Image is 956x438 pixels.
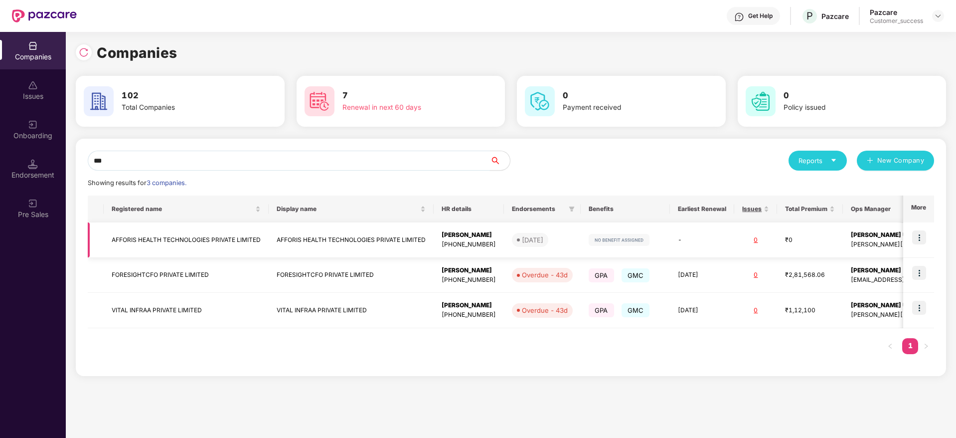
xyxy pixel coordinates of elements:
[785,235,835,245] div: ₹0
[777,196,843,222] th: Total Premium
[104,222,269,258] td: AFFORIS HEALTH TECHNOLOGIES PRIVATE LIMITED
[785,205,827,213] span: Total Premium
[912,301,926,315] img: icon
[512,205,565,213] span: Endorsements
[734,12,744,22] img: svg+xml;base64,PHN2ZyBpZD0iSGVscC0zMngzMiIgeG1sbnM9Imh0dHA6Ly93d3cudzMub3JnLzIwMDAvc3ZnIiB3aWR0aD...
[567,203,577,215] span: filter
[97,42,177,64] h1: Companies
[785,270,835,280] div: ₹2,81,568.06
[28,159,38,169] img: svg+xml;base64,PHN2ZyB3aWR0aD0iMTQuNSIgaGVpZ2h0PSIxNC41IiB2aWV3Qm94PSIwIDAgMTYgMTYiIGZpbGw9Im5vbm...
[305,86,334,116] img: svg+xml;base64,PHN2ZyB4bWxucz0iaHR0cDovL3d3dy53My5vcmcvMjAwMC9zdmciIHdpZHRoPSI2MCIgaGVpZ2h0PSI2MC...
[442,230,496,240] div: [PERSON_NAME]
[902,338,918,353] a: 1
[670,293,734,328] td: [DATE]
[88,179,186,187] span: Showing results for
[918,338,934,354] button: right
[784,89,909,102] h3: 0
[442,240,496,249] div: [PHONE_NUMBER]
[589,268,614,282] span: GPA
[934,12,942,20] img: svg+xml;base64,PHN2ZyBpZD0iRHJvcGRvd24tMzJ4MzIiIHhtbG5zPSJodHRwOi8vd3d3LnczLm9yZy8yMDAwL3N2ZyIgd2...
[563,102,688,113] div: Payment received
[798,156,837,166] div: Reports
[746,86,776,116] img: svg+xml;base64,PHN2ZyB4bWxucz0iaHR0cDovL3d3dy53My5vcmcvMjAwMC9zdmciIHdpZHRoPSI2MCIgaGVpZ2h0PSI2MC...
[269,196,434,222] th: Display name
[918,338,934,354] li: Next Page
[742,205,762,213] span: Issues
[589,234,649,246] img: svg+xml;base64,PHN2ZyB4bWxucz0iaHR0cDovL3d3dy53My5vcmcvMjAwMC9zdmciIHdpZHRoPSIxMjIiIGhlaWdodD0iMj...
[784,102,909,113] div: Policy issued
[122,89,247,102] h3: 102
[902,338,918,354] li: 1
[442,310,496,320] div: [PHONE_NUMBER]
[785,306,835,315] div: ₹1,12,100
[882,338,898,354] button: left
[742,306,769,315] div: 0
[867,157,873,165] span: plus
[28,120,38,130] img: svg+xml;base64,PHN2ZyB3aWR0aD0iMjAiIGhlaWdodD0iMjAiIHZpZXdCb3g9IjAgMCAyMCAyMCIgZmlsbD0ibm9uZSIgeG...
[489,151,510,171] button: search
[112,205,253,213] span: Registered name
[870,17,923,25] div: Customer_success
[734,196,777,222] th: Issues
[830,157,837,164] span: caret-down
[442,275,496,285] div: [PHONE_NUMBER]
[104,293,269,328] td: VITAL INFRAA PRIVATE LIMITED
[104,258,269,293] td: FORESIGHTCFO PRIVATE LIMITED
[569,206,575,212] span: filter
[522,305,568,315] div: Overdue - 43d
[903,196,934,222] th: More
[342,89,468,102] h3: 7
[887,343,893,349] span: left
[748,12,773,20] div: Get Help
[912,230,926,244] img: icon
[821,11,849,21] div: Pazcare
[877,156,925,166] span: New Company
[434,196,504,222] th: HR details
[857,151,934,171] button: plusNew Company
[79,47,89,57] img: svg+xml;base64,PHN2ZyBpZD0iUmVsb2FkLTMyeDMyIiB4bWxucz0iaHR0cDovL3d3dy53My5vcmcvMjAwMC9zdmciIHdpZH...
[670,222,734,258] td: -
[670,196,734,222] th: Earliest Renewal
[912,266,926,280] img: icon
[870,7,923,17] div: Pazcare
[563,89,688,102] h3: 0
[589,303,614,317] span: GPA
[277,205,418,213] span: Display name
[269,222,434,258] td: AFFORIS HEALTH TECHNOLOGIES PRIVATE LIMITED
[122,102,247,113] div: Total Companies
[269,258,434,293] td: FORESIGHTCFO PRIVATE LIMITED
[342,102,468,113] div: Renewal in next 60 days
[923,343,929,349] span: right
[28,80,38,90] img: svg+xml;base64,PHN2ZyBpZD0iSXNzdWVzX2Rpc2FibGVkIiB4bWxucz0iaHR0cDovL3d3dy53My5vcmcvMjAwMC9zdmciIH...
[489,157,510,165] span: search
[522,235,543,245] div: [DATE]
[442,266,496,275] div: [PERSON_NAME]
[806,10,813,22] span: P
[147,179,186,187] span: 3 companies.
[742,235,769,245] div: 0
[522,270,568,280] div: Overdue - 43d
[670,258,734,293] td: [DATE]
[28,199,38,209] img: svg+xml;base64,PHN2ZyB3aWR0aD0iMjAiIGhlaWdodD0iMjAiIHZpZXdCb3g9IjAgMCAyMCAyMCIgZmlsbD0ibm9uZSIgeG...
[104,196,269,222] th: Registered name
[28,41,38,51] img: svg+xml;base64,PHN2ZyBpZD0iQ29tcGFuaWVzIiB4bWxucz0iaHR0cDovL3d3dy53My5vcmcvMjAwMC9zdmciIHdpZHRoPS...
[269,293,434,328] td: VITAL INFRAA PRIVATE LIMITED
[622,268,650,282] span: GMC
[442,301,496,310] div: [PERSON_NAME]
[622,303,650,317] span: GMC
[581,196,670,222] th: Benefits
[742,270,769,280] div: 0
[525,86,555,116] img: svg+xml;base64,PHN2ZyB4bWxucz0iaHR0cDovL3d3dy53My5vcmcvMjAwMC9zdmciIHdpZHRoPSI2MCIgaGVpZ2h0PSI2MC...
[84,86,114,116] img: svg+xml;base64,PHN2ZyB4bWxucz0iaHR0cDovL3d3dy53My5vcmcvMjAwMC9zdmciIHdpZHRoPSI2MCIgaGVpZ2h0PSI2MC...
[12,9,77,22] img: New Pazcare Logo
[882,338,898,354] li: Previous Page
